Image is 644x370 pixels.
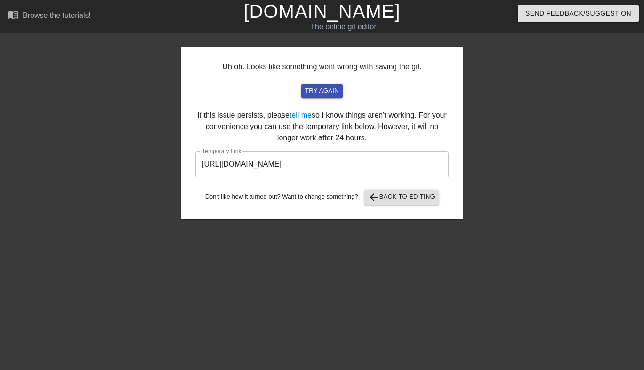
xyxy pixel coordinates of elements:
[195,190,449,205] div: Don't like how it turned out? Want to change something?
[8,9,91,24] a: Browse the tutorials!
[368,192,435,203] span: Back to Editing
[368,192,379,203] span: arrow_back
[181,47,463,219] div: Uh oh. Looks like something went wrong with saving the gif. If this issue persists, please so I k...
[301,84,343,98] button: try again
[305,86,339,97] span: try again
[243,1,400,22] a: [DOMAIN_NAME]
[219,21,467,32] div: The online gif editor
[364,190,439,205] button: Back to Editing
[8,9,19,20] span: menu_book
[290,111,312,119] a: tell me
[195,151,449,177] input: bare
[23,11,91,19] div: Browse the tutorials!
[525,8,631,19] span: Send Feedback/Suggestion
[518,5,639,22] button: Send Feedback/Suggestion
